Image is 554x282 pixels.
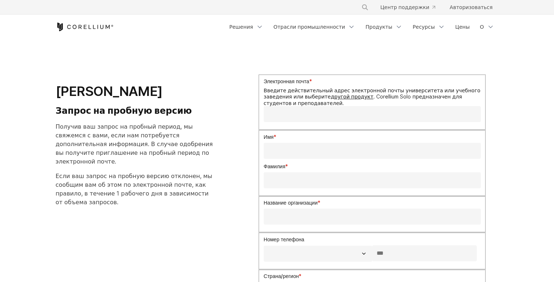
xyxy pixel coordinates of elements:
font: Введите действительный адрес электронной почты университета или учебного заведения или выберите [264,87,480,100]
font: Имя [264,134,274,140]
div: Меню навигации [225,20,499,33]
font: Страна/регион [264,273,299,279]
font: Получив ваш запрос на пробный период, мы свяжемся с вами, если нам потребуется дополнительная инф... [56,123,213,165]
font: Центр поддержки [380,4,429,10]
button: Поиск [358,1,372,14]
font: . Corellium Solo предназначен для студентов и преподавателей. [264,93,462,106]
font: Цены [455,24,470,30]
font: Решения [229,24,253,30]
font: Название организации [264,200,318,206]
font: Продукты [365,24,392,30]
font: Запрос на пробную версию [56,105,192,116]
font: [PERSON_NAME] [56,83,163,99]
font: Номер телефона [264,236,304,242]
a: другой продукт [331,93,373,100]
font: О [480,24,484,30]
font: Если ваш запрос на пробную версию отклонен, мы сообщим вам об этом по электронной почте, как прав... [56,172,212,206]
font: Отрасли промышленности [274,24,345,30]
font: Фамилия [264,163,285,169]
font: Ресурсы [413,24,435,30]
div: Меню навигации [353,1,498,14]
font: Авторизоваться [450,4,493,10]
a: Кореллиум Дом [56,23,114,31]
font: Электронная почта [264,78,309,84]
